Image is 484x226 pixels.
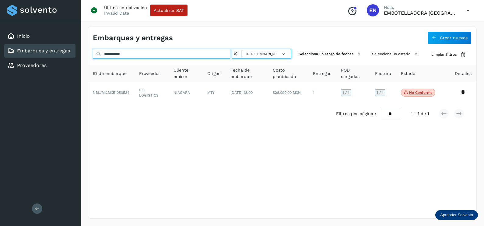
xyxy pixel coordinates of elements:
[411,111,429,117] span: 1 - 1 de 1
[230,67,263,80] span: Fecha de embarque
[308,82,336,103] td: 1
[134,82,169,103] td: RFL LOGISTICS
[384,5,457,10] p: Hola,
[341,67,365,80] span: POD cargadas
[401,70,415,77] span: Estado
[230,90,253,95] span: [DATE] 18:00
[104,5,147,10] p: Última actualización
[246,51,278,57] span: ID de embarque
[17,62,47,68] a: Proveedores
[202,82,226,103] td: MTY
[93,70,127,77] span: ID de embarque
[4,44,75,58] div: Embarques y entregas
[427,31,472,44] button: Crear nuevos
[4,59,75,72] div: Proveedores
[244,50,289,58] button: ID de embarque
[4,30,75,43] div: Inicio
[377,91,384,94] span: 1 / 1
[154,8,184,12] span: Actualizar SAT
[207,70,221,77] span: Origen
[375,70,391,77] span: Factura
[455,70,472,77] span: Detalles
[104,10,129,16] p: Invalid Date
[426,49,472,60] button: Limpiar filtros
[440,213,473,217] p: Aprender Solvento
[93,34,173,42] h4: Embarques y entregas
[336,111,376,117] span: Filtros por página :
[296,49,365,59] button: Selecciona un rango de fechas
[409,90,433,95] p: No conforme
[139,70,160,77] span: Proveedor
[384,10,457,16] p: EMBOTELLADORA NIAGARA DE MEXICO
[169,82,202,103] td: NIAGARA
[435,210,478,220] div: Aprender Solvento
[150,5,188,16] button: Actualizar SAT
[440,36,468,40] span: Crear nuevos
[273,67,303,80] span: Costo planificado
[313,70,331,77] span: Entregas
[17,33,30,39] a: Inicio
[268,82,308,103] td: $28,090.00 MXN
[342,91,349,94] span: 1 / 1
[174,67,198,80] span: Cliente emisor
[431,52,457,57] span: Limpiar filtros
[93,90,129,95] span: NBL/MX.MX51050534
[370,49,422,59] button: Selecciona un estado
[17,48,70,54] a: Embarques y entregas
